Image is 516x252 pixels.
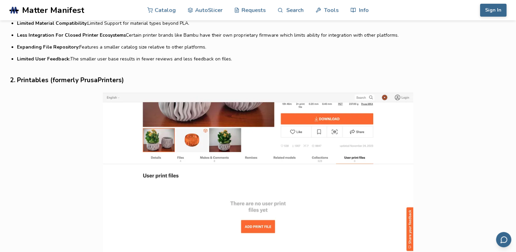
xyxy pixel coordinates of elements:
strong: Limited User Feedback: [17,56,70,62]
button: Sign In [480,4,507,17]
span: Matter Manifest [22,5,84,15]
strong: Expanding File Repository: [17,44,79,50]
li: Features a smaller catalog size relative to other platforms. [17,43,505,51]
li: The smaller user base results in fewer reviews and less feedback on files. [17,55,505,62]
button: Send feedback via email [496,232,511,247]
strong: Limited Material Compatibility: [17,20,88,26]
li: Certain printer brands like Bambu have their own proprietary firmware which limits ability for in... [17,32,505,39]
strong: Less Integration For Closed Printer Ecosystems [17,32,126,38]
li: Limited Support for material types beyond PLA. [17,20,505,27]
h3: 2. Printables (formerly PrusaPrinters) [10,75,505,86]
